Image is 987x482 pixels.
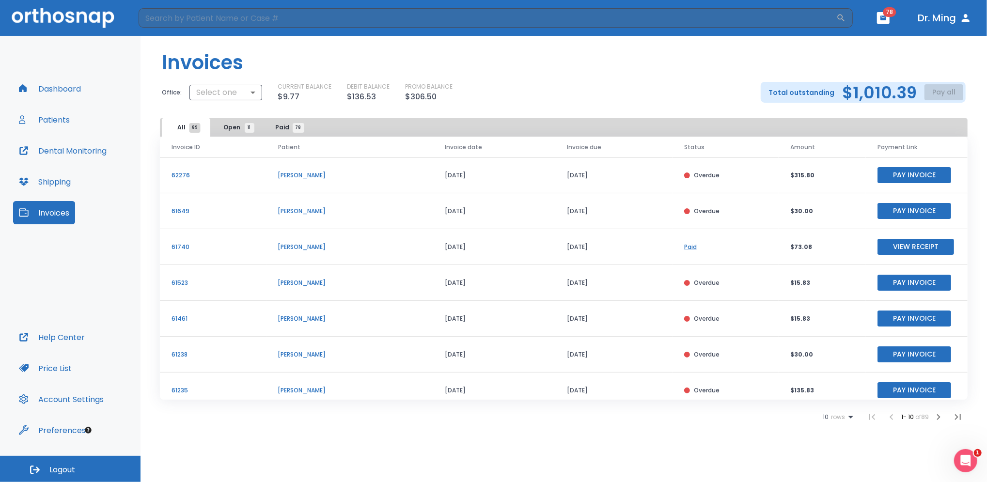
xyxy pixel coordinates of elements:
[445,143,482,152] span: Invoice date
[433,193,555,229] td: [DATE]
[13,326,91,349] button: Help Center
[694,279,720,287] p: Overdue
[278,386,422,395] p: [PERSON_NAME]
[768,87,834,98] p: Total outstanding
[694,386,720,395] p: Overdue
[877,167,951,183] button: Pay Invoice
[278,314,422,323] p: [PERSON_NAME]
[829,414,845,420] span: rows
[293,123,304,133] span: 78
[276,123,298,132] span: Paid
[172,314,255,323] p: 61461
[877,242,954,250] a: View Receipt
[13,139,112,162] a: Dental Monitoring
[13,357,78,380] button: Price List
[877,278,951,286] a: Pay Invoice
[790,350,854,359] p: $30.00
[13,388,110,411] button: Account Settings
[877,382,951,398] button: Pay Invoice
[555,265,672,301] td: [DATE]
[162,88,182,97] p: Office:
[278,243,422,251] p: [PERSON_NAME]
[877,346,951,362] button: Pay Invoice
[877,171,951,179] a: Pay Invoice
[13,108,76,131] button: Patients
[877,350,951,358] a: Pay Invoice
[877,275,951,291] button: Pay Invoice
[278,91,299,103] p: $9.77
[555,157,672,193] td: [DATE]
[555,301,672,337] td: [DATE]
[954,449,977,472] iframe: Intercom live chat
[567,143,601,152] span: Invoice due
[433,265,555,301] td: [DATE]
[347,91,376,103] p: $136.53
[278,279,422,287] p: [PERSON_NAME]
[162,118,313,137] div: tabs
[178,123,195,132] span: All
[555,337,672,373] td: [DATE]
[914,9,975,27] button: Dr. Ming
[405,91,437,103] p: $306.50
[790,279,854,287] p: $15.83
[405,82,453,91] p: PROMO BALANCE
[245,123,254,133] span: 11
[13,170,77,193] a: Shipping
[684,243,697,251] a: Paid
[189,83,262,102] div: Select one
[172,386,255,395] p: 61235
[877,311,951,327] button: Pay Invoice
[883,7,896,17] span: 78
[49,465,75,475] span: Logout
[172,207,255,216] p: 61649
[172,350,255,359] p: 61238
[877,386,951,394] a: Pay Invoice
[790,143,815,152] span: Amount
[433,373,555,408] td: [DATE]
[790,386,854,395] p: $135.83
[694,207,720,216] p: Overdue
[877,203,951,219] button: Pay Invoice
[684,143,705,152] span: Status
[162,48,243,77] h1: Invoices
[790,171,854,180] p: $315.80
[224,123,250,132] span: Open
[877,143,917,152] span: Payment Link
[278,207,422,216] p: [PERSON_NAME]
[842,85,917,100] h2: $1,010.39
[189,123,200,133] span: 89
[433,229,555,265] td: [DATE]
[13,77,87,100] button: Dashboard
[790,314,854,323] p: $15.83
[823,414,829,420] span: 10
[790,243,854,251] p: $73.08
[555,373,672,408] td: [DATE]
[694,171,720,180] p: Overdue
[555,229,672,265] td: [DATE]
[13,201,75,224] button: Invoices
[12,8,114,28] img: Orthosnap
[915,413,929,421] span: of 89
[555,193,672,229] td: [DATE]
[13,419,92,442] button: Preferences
[172,171,255,180] p: 62276
[347,82,390,91] p: DEBIT BALANCE
[877,206,951,215] a: Pay Invoice
[139,8,836,28] input: Search by Patient Name or Case #
[278,82,331,91] p: CURRENT BALANCE
[172,143,200,152] span: Invoice ID
[84,426,93,435] div: Tooltip anchor
[790,207,854,216] p: $30.00
[172,279,255,287] p: 61523
[694,350,720,359] p: Overdue
[433,301,555,337] td: [DATE]
[172,243,255,251] p: 61740
[278,171,422,180] p: [PERSON_NAME]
